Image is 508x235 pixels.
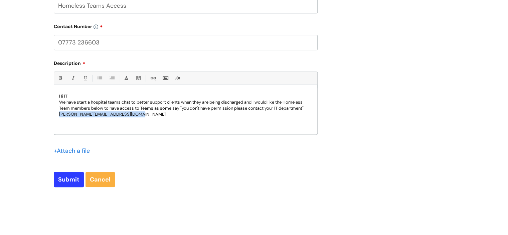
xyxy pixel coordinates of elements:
p: [PERSON_NAME][EMAIL_ADDRESS][DOMAIN_NAME] [59,111,312,117]
img: info-icon.svg [94,24,98,29]
label: Contact Number [54,21,318,29]
a: Remove formatting (Ctrl-\) [173,74,182,82]
input: Submit [54,172,84,187]
a: Font Color [122,74,130,82]
a: 1. Ordered List (Ctrl-Shift-8) [108,74,116,82]
div: Attach a file [54,145,94,156]
a: Bold (Ctrl-B) [56,74,64,82]
a: Back Color [134,74,143,82]
span: + [54,147,57,155]
label: Description [54,58,318,66]
a: Cancel [86,172,115,187]
a: Italic (Ctrl-I) [68,74,77,82]
a: • Unordered List (Ctrl-Shift-7) [95,74,104,82]
a: Underline(Ctrl-U) [81,74,89,82]
p: We have start a hospital teams chat to better support clients when they are being discharged and ... [59,99,312,111]
a: Link [149,74,157,82]
a: Insert Image... [161,74,169,82]
p: Hi IT [59,93,312,99]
